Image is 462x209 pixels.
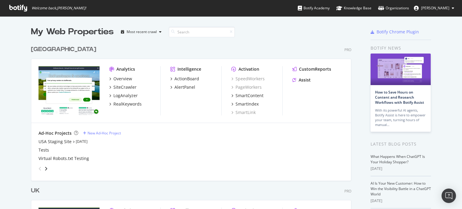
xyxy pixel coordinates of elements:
div: SmartContent [236,93,263,99]
div: [DATE] [371,166,431,171]
span: Tom Duncombe [421,5,449,11]
a: LogAnalyzer [109,93,138,99]
div: CustomReports [299,66,331,72]
a: What Happens When ChatGPT Is Your Holiday Shopper? [371,154,425,164]
a: Tests [38,147,49,153]
div: My Web Properties [31,26,114,38]
a: New Ad-Hoc Project [83,131,121,136]
div: AlertPanel [174,84,195,90]
a: [GEOGRAPHIC_DATA] [31,45,99,54]
div: With its powerful AI agents, Botify Assist is here to empower your team, turning hours of manual… [375,108,426,127]
div: New Ad-Hoc Project [88,131,121,136]
div: Knowledge Base [336,5,371,11]
div: [DATE] [371,198,431,204]
a: ActionBoard [170,76,199,82]
a: PageWorkers [231,84,262,90]
div: Open Intercom Messenger [442,189,456,203]
div: SmartIndex [236,101,259,107]
div: angle-right [44,166,48,172]
div: Pro [344,47,351,52]
a: SmartLink [231,109,256,115]
div: Organizations [378,5,409,11]
div: ActionBoard [174,76,199,82]
a: CustomReports [292,66,331,72]
a: RealKeywords [109,101,142,107]
a: AI Is Your New Customer: How to Win the Visibility Battle in a ChatGPT World [371,181,431,197]
div: Analytics [116,66,135,72]
a: SpeedWorkers [231,76,265,82]
div: [GEOGRAPHIC_DATA] [31,45,96,54]
a: UK [31,186,42,195]
img: How to Save Hours on Content and Research Workflows with Botify Assist [371,54,431,85]
div: LogAnalyzer [113,93,138,99]
div: UK [31,186,40,195]
div: Latest Blog Posts [371,141,431,147]
div: Activation [239,66,259,72]
button: Most recent crawl [119,27,164,37]
a: Assist [292,77,311,83]
a: AlertPanel [170,84,195,90]
a: SmartIndex [231,101,259,107]
div: Most recent crawl [127,30,157,34]
div: Intelligence [177,66,201,72]
div: Overview [113,76,132,82]
a: Botify Chrome Plugin [371,29,419,35]
a: USA Staging Site [38,139,72,145]
div: SiteCrawler [113,84,137,90]
div: Botify news [371,45,431,51]
a: SmartContent [231,93,263,99]
div: Ad-Hoc Projects [38,130,72,136]
img: www.golfbreaks.com/en-us/ [38,66,100,115]
a: How to Save Hours on Content and Research Workflows with Botify Assist [375,90,424,105]
div: Assist [299,77,311,83]
div: Pro [344,189,351,194]
a: SiteCrawler [109,84,137,90]
div: RealKeywords [113,101,142,107]
button: [PERSON_NAME] [409,3,459,13]
a: Virtual Robots.txt Testing [38,155,89,161]
div: Botify Chrome Plugin [377,29,419,35]
div: angle-left [36,164,44,174]
span: Welcome back, [PERSON_NAME] ! [32,6,86,11]
div: Botify Academy [298,5,330,11]
a: Overview [109,76,132,82]
a: [DATE] [76,139,88,144]
input: Search [169,27,235,37]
